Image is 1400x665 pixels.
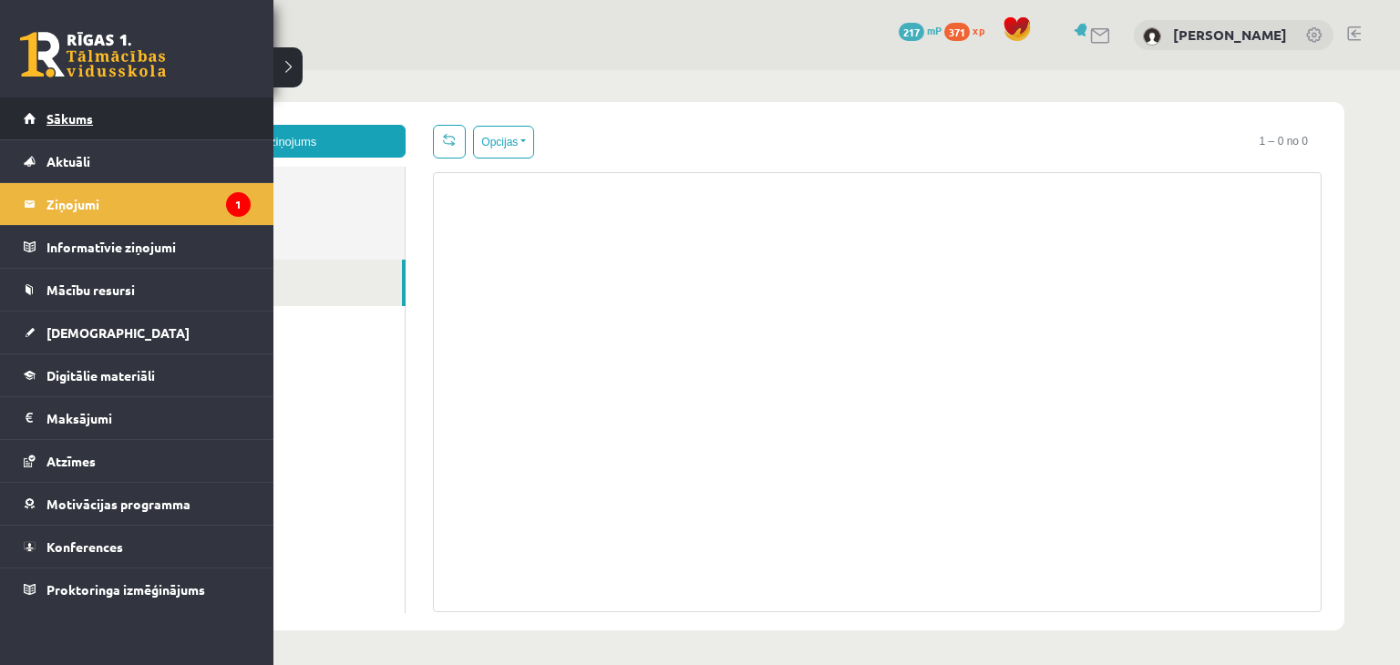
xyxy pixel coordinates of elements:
legend: Ziņojumi [46,183,251,225]
a: [DEMOGRAPHIC_DATA] [24,312,251,353]
a: Rīgas 1. Tālmācības vidusskola [20,32,166,77]
span: Digitālie materiāli [46,367,155,384]
img: Ričards Stepiņš [1143,27,1161,46]
button: Opcijas [400,56,461,88]
a: Atzīmes [24,440,251,482]
a: Proktoringa izmēģinājums [24,568,251,610]
a: Konferences [24,526,251,568]
legend: Informatīvie ziņojumi [46,226,251,268]
span: Motivācijas programma [46,496,190,512]
a: Aktuāli [24,140,251,182]
i: 1 [226,192,251,217]
span: Aktuāli [46,153,90,169]
span: mP [927,23,942,37]
span: 371 [944,23,970,41]
span: Atzīmes [46,453,96,469]
a: 217 mP [899,23,942,37]
span: Sākums [46,110,93,127]
a: [PERSON_NAME] [1173,26,1287,44]
a: Mācību resursi [24,269,251,311]
span: Mācību resursi [46,281,135,298]
a: Motivācijas programma [24,483,251,525]
legend: Maksājumi [46,397,251,439]
a: Jauns ziņojums [55,55,333,87]
a: Nosūtītie [55,143,332,189]
span: Konferences [46,538,123,555]
a: Digitālie materiāli [24,354,251,396]
span: Proktoringa izmēģinājums [46,581,205,598]
a: Informatīvie ziņojumi [24,226,251,268]
a: Ziņojumi1 [24,183,251,225]
a: 371 xp [944,23,993,37]
span: xp [973,23,984,37]
a: Ienākošie [55,97,332,143]
span: [DEMOGRAPHIC_DATA] [46,324,190,341]
span: 217 [899,23,924,41]
a: Sākums [24,97,251,139]
a: Maksājumi [24,397,251,439]
a: Dzēstie [55,189,329,236]
span: 1 – 0 no 0 [1173,55,1249,87]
